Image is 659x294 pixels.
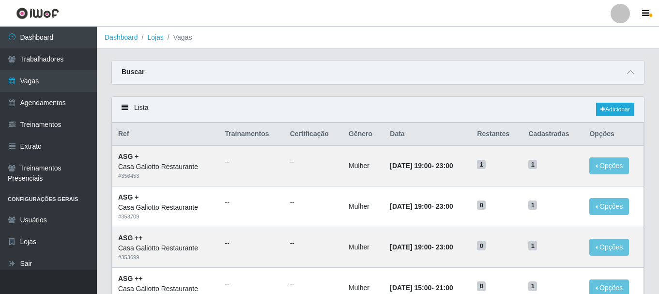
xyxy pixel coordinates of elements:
[436,162,453,170] time: 23:00
[122,68,144,76] strong: Buscar
[118,275,143,282] strong: ASG ++
[589,239,629,256] button: Opções
[225,238,278,248] ul: --
[390,202,431,210] time: [DATE] 19:00
[112,123,219,146] th: Ref
[589,157,629,174] button: Opções
[118,153,138,160] strong: ASG +
[118,243,213,253] div: Casa Galiotto Restaurante
[290,157,337,167] ul: --
[390,243,431,251] time: [DATE] 19:00
[118,253,213,262] div: # 353699
[528,201,537,210] span: 1
[390,243,453,251] strong: -
[522,123,583,146] th: Cadastradas
[105,33,138,41] a: Dashboard
[596,103,634,116] a: Adicionar
[343,123,384,146] th: Gênero
[118,213,213,221] div: # 353709
[528,281,537,291] span: 1
[343,227,384,267] td: Mulher
[436,202,453,210] time: 23:00
[390,202,453,210] strong: -
[118,202,213,213] div: Casa Galiotto Restaurante
[290,279,337,289] ul: --
[390,162,453,170] strong: -
[477,160,486,170] span: 1
[118,193,138,201] strong: ASG +
[112,97,644,123] div: Lista
[118,172,213,180] div: # 356453
[225,198,278,208] ul: --
[528,160,537,170] span: 1
[290,198,337,208] ul: --
[477,281,486,291] span: 0
[118,234,143,242] strong: ASG ++
[16,7,59,19] img: CoreUI Logo
[284,123,343,146] th: Certificação
[583,123,644,146] th: Opções
[436,284,453,292] time: 21:00
[477,201,486,210] span: 0
[97,27,659,49] nav: breadcrumb
[164,32,192,43] li: Vagas
[528,241,537,250] span: 1
[290,238,337,248] ul: --
[118,162,213,172] div: Casa Galiotto Restaurante
[147,33,163,41] a: Lojas
[390,284,431,292] time: [DATE] 15:00
[343,145,384,186] td: Mulher
[589,198,629,215] button: Opções
[225,157,278,167] ul: --
[390,162,431,170] time: [DATE] 19:00
[477,241,486,250] span: 0
[384,123,471,146] th: Data
[219,123,284,146] th: Trainamentos
[225,279,278,289] ul: --
[390,284,453,292] strong: -
[436,243,453,251] time: 23:00
[471,123,522,146] th: Restantes
[343,186,384,227] td: Mulher
[118,284,213,294] div: Casa Galiotto Restaurante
